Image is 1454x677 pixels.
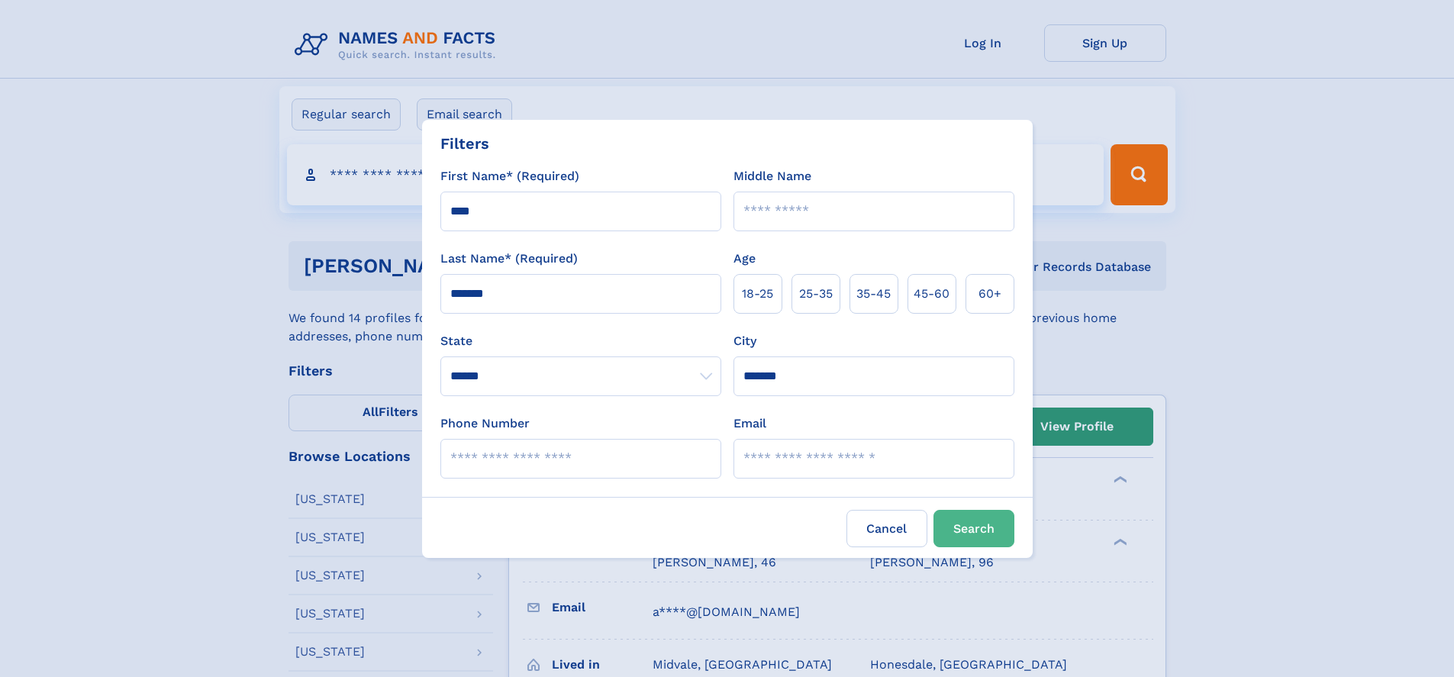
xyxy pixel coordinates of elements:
[733,250,756,268] label: Age
[914,285,949,303] span: 45‑60
[733,414,766,433] label: Email
[742,285,773,303] span: 18‑25
[440,332,721,350] label: State
[440,132,489,155] div: Filters
[799,285,833,303] span: 25‑35
[440,167,579,185] label: First Name* (Required)
[733,167,811,185] label: Middle Name
[933,510,1014,547] button: Search
[856,285,891,303] span: 35‑45
[978,285,1001,303] span: 60+
[733,332,756,350] label: City
[440,250,578,268] label: Last Name* (Required)
[440,414,530,433] label: Phone Number
[846,510,927,547] label: Cancel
